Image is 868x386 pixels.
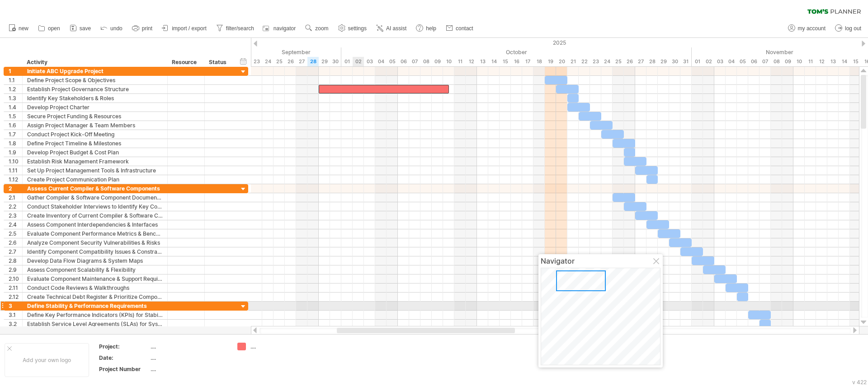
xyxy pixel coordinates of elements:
[839,57,850,66] div: Friday, 14 November 2025
[9,220,22,229] div: 2.4
[209,58,229,67] div: Status
[67,23,94,34] a: save
[172,58,199,67] div: Resource
[348,25,367,32] span: settings
[680,57,692,66] div: Friday, 31 October 2025
[541,256,660,265] div: Navigator
[296,57,307,66] div: Saturday, 27 September 2025
[27,58,162,67] div: Activity
[9,256,22,265] div: 2.8
[98,23,125,34] a: undo
[99,343,149,350] div: Project:
[386,25,406,32] span: AI assist
[9,94,22,102] div: 1.3
[9,166,22,175] div: 1.11
[36,23,63,34] a: open
[9,293,22,301] div: 2.12
[9,284,22,292] div: 2.11
[27,256,163,265] div: Develop Data Flow Diagrams & System Maps
[9,211,22,220] div: 2.3
[759,57,771,66] div: Friday, 7 November 2025
[9,184,22,193] div: 2
[9,311,22,319] div: 3.1
[9,112,22,121] div: 1.5
[250,343,300,350] div: ....
[27,211,163,220] div: Create Inventory of Current Compiler & Software Components
[27,139,163,148] div: Define Project Timeline & Milestones
[420,57,432,66] div: Wednesday, 8 October 2025
[409,57,420,66] div: Tuesday, 7 October 2025
[9,139,22,148] div: 1.8
[130,23,155,34] a: print
[782,57,793,66] div: Sunday, 9 November 2025
[9,67,22,75] div: 1
[27,302,163,310] div: Define Stability & Performance Requirements
[9,130,22,139] div: 1.7
[443,23,476,34] a: contact
[414,23,439,34] a: help
[80,25,91,32] span: save
[353,57,364,66] div: Thursday, 2 October 2025
[142,25,152,32] span: print
[9,302,22,310] div: 3
[9,229,22,238] div: 2.5
[214,23,257,34] a: filter/search
[27,103,163,112] div: Develop Project Charter
[646,57,658,66] div: Tuesday, 28 October 2025
[816,57,827,66] div: Wednesday, 12 November 2025
[426,25,436,32] span: help
[274,25,296,32] span: navigator
[99,354,149,362] div: Date:
[9,103,22,112] div: 1.4
[307,57,319,66] div: Sunday, 28 September 2025
[27,229,163,238] div: Evaluate Component Performance Metrics & Benchmarks
[27,157,163,166] div: Establish Risk Management Framework
[27,193,163,202] div: Gather Compiler & Software Component Documentation
[27,67,163,75] div: Initiate ABC Upgrade Project
[99,365,149,373] div: Project Number
[567,57,579,66] div: Tuesday, 21 October 2025
[456,25,473,32] span: contact
[624,57,635,66] div: Sunday, 26 October 2025
[27,148,163,157] div: Develop Project Budget & Cost Plan
[613,57,624,66] div: Saturday, 25 October 2025
[262,57,274,66] div: Wednesday, 24 September 2025
[9,320,22,328] div: 3.2
[151,343,226,350] div: ....
[341,47,692,57] div: October 2025
[27,284,163,292] div: Conduct Code Reviews & Walkthroughs
[9,148,22,157] div: 1.9
[669,57,680,66] div: Thursday, 30 October 2025
[477,57,488,66] div: Monday, 13 October 2025
[374,23,409,34] a: AI assist
[533,57,545,66] div: Saturday, 18 October 2025
[9,274,22,283] div: 2.10
[27,130,163,139] div: Conduct Project Kick-Off Meeting
[443,57,454,66] div: Friday, 10 October 2025
[9,265,22,274] div: 2.9
[6,23,31,34] a: new
[737,57,748,66] div: Wednesday, 5 November 2025
[703,57,714,66] div: Sunday, 2 November 2025
[226,25,254,32] span: filter/search
[160,23,209,34] a: import / export
[748,57,759,66] div: Thursday, 6 November 2025
[27,238,163,247] div: Analyze Component Security Vulnerabilities & Risks
[9,157,22,166] div: 1.10
[714,57,726,66] div: Monday, 3 November 2025
[27,112,163,121] div: Secure Project Funding & Resources
[635,57,646,66] div: Monday, 27 October 2025
[151,354,226,362] div: ....
[658,57,669,66] div: Wednesday, 29 October 2025
[387,57,398,66] div: Sunday, 5 October 2025
[692,57,703,66] div: Saturday, 1 November 2025
[9,247,22,256] div: 2.7
[500,57,511,66] div: Wednesday, 15 October 2025
[850,57,861,66] div: Saturday, 15 November 2025
[319,57,330,66] div: Monday, 29 September 2025
[488,57,500,66] div: Tuesday, 14 October 2025
[27,202,163,211] div: Conduct Stakeholder Interviews to Identify Key Components
[454,57,466,66] div: Saturday, 11 October 2025
[151,365,226,373] div: ....
[601,57,613,66] div: Friday, 24 October 2025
